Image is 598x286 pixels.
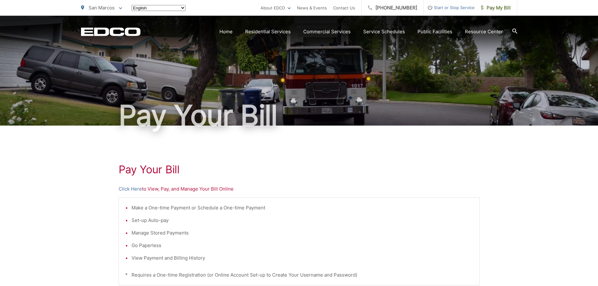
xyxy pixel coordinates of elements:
[132,229,473,237] li: Manage Stored Payments
[125,271,473,279] p: * Requires a One-time Registration (or Online Account Set-up to Create Your Username and Password)
[465,28,503,35] a: Resource Center
[132,217,473,224] li: Set-up Auto-pay
[81,100,517,131] h1: Pay Your Bill
[245,28,291,35] a: Residential Services
[363,28,405,35] a: Service Schedules
[219,28,233,35] a: Home
[333,4,355,12] a: Contact Us
[132,242,473,249] li: Go Paperless
[297,4,327,12] a: News & Events
[89,5,115,11] span: San Marcos
[132,5,186,11] select: Select a language
[481,4,511,12] span: Pay My Bill
[418,28,452,35] a: Public Facilities
[119,185,480,193] p: to View, Pay, and Manage Your Bill Online
[119,163,480,176] h1: Pay Your Bill
[119,185,142,193] a: Click Here
[132,204,473,212] li: Make a One-time Payment or Schedule a One-time Payment
[132,254,473,262] li: View Payment and Billing History
[261,4,291,12] a: About EDCO
[81,27,141,36] a: EDCD logo. Return to the homepage.
[303,28,351,35] a: Commercial Services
